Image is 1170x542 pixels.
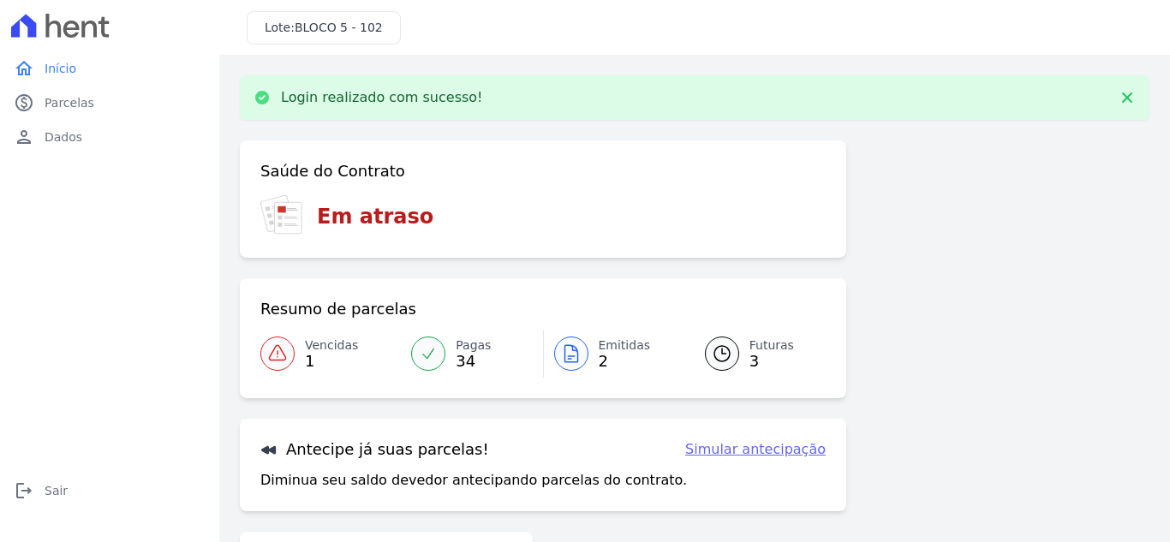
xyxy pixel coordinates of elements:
span: 2 [599,354,651,368]
a: Pagas 34 [401,330,542,378]
a: logoutSair [7,474,212,508]
p: Diminua seu saldo devedor antecipando parcelas do contrato. [260,470,687,491]
span: Início [45,60,76,77]
span: Vencidas [305,337,358,354]
i: logout [14,480,34,501]
h3: Saúde do Contrato [260,161,405,182]
span: Futuras [749,337,794,354]
span: Dados [45,128,82,146]
a: Emitidas 2 [544,330,684,378]
a: personDados [7,120,212,154]
h3: Resumo de parcelas [260,299,416,319]
span: Emitidas [599,337,651,354]
h3: Antecipe já suas parcelas! [260,439,489,460]
span: Pagas [456,337,491,354]
a: Futuras 3 [684,330,826,378]
span: Sair [45,482,68,499]
a: Vencidas 1 [260,330,401,378]
i: home [14,58,34,79]
p: Login realizado com sucesso! [281,89,483,106]
span: BLOCO 5 - 102 [295,21,383,34]
a: homeInício [7,51,212,86]
i: paid [14,92,34,113]
span: 3 [749,354,794,368]
a: Simular antecipação [685,439,826,460]
a: paidParcelas [7,86,212,120]
span: Parcelas [45,94,94,111]
h3: Lote: [265,19,383,37]
i: person [14,127,34,147]
span: 34 [456,354,491,368]
h3: Em atraso [317,201,433,232]
span: 1 [305,354,358,368]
